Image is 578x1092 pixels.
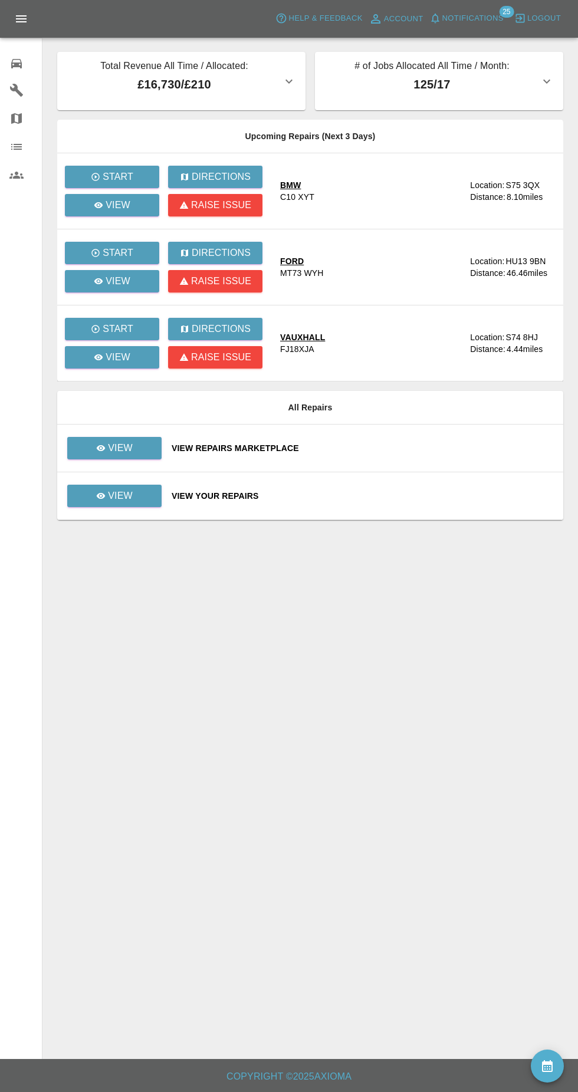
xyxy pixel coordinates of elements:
[65,270,159,292] a: View
[108,489,133,503] p: View
[168,318,262,340] button: Directions
[470,179,504,191] div: Location:
[168,346,262,369] button: Raise issue
[507,343,554,355] div: 4.44 miles
[57,52,306,110] button: Total Revenue All Time / Allocated:£16,730/£210
[280,191,314,203] div: C10 XYT
[67,491,162,500] a: View
[9,1068,569,1085] h6: Copyright © 2025 Axioma
[67,485,162,507] a: View
[65,242,159,264] button: Start
[507,267,554,279] div: 46.46 miles
[67,437,162,459] a: View
[168,270,262,292] button: Raise issue
[470,331,554,355] a: Location:S74 8HJDistance:4.44miles
[315,52,563,110] button: # of Jobs Allocated All Time / Month:125/17
[505,179,540,191] div: S75 3QX
[324,75,540,93] p: 125 / 17
[168,194,262,216] button: Raise issue
[527,12,561,25] span: Logout
[65,318,159,340] button: Start
[288,12,362,25] span: Help & Feedback
[280,179,314,191] div: BMW
[280,267,324,279] div: MT73 WYH
[499,6,514,18] span: 25
[191,350,251,364] p: Raise issue
[470,255,554,279] a: Location:HU13 9BNDistance:46.46miles
[470,255,504,267] div: Location:
[531,1050,564,1083] button: availability
[106,350,130,364] p: View
[65,166,159,188] button: Start
[470,191,505,203] div: Distance:
[168,242,262,264] button: Directions
[192,322,251,336] p: Directions
[366,9,426,28] a: Account
[192,170,251,184] p: Directions
[65,346,159,369] a: View
[168,166,262,188] button: Directions
[191,198,251,212] p: Raise issue
[505,331,538,343] div: S74 8HJ
[106,274,130,288] p: View
[191,274,251,288] p: Raise issue
[67,443,162,452] a: View
[65,194,159,216] a: View
[470,267,505,279] div: Distance:
[103,170,133,184] p: Start
[67,75,282,93] p: £16,730 / £210
[67,59,282,75] p: Total Revenue All Time / Allocated:
[172,442,554,454] a: View Repairs Marketplace
[57,120,563,153] th: Upcoming Repairs (Next 3 Days)
[324,59,540,75] p: # of Jobs Allocated All Time / Month:
[272,9,365,28] button: Help & Feedback
[280,331,325,343] div: VAUXHALL
[192,246,251,260] p: Directions
[103,322,133,336] p: Start
[280,331,461,355] a: VAUXHALLFJ18XJA
[442,12,504,25] span: Notifications
[280,255,461,279] a: FORDMT73 WYH
[103,246,133,260] p: Start
[7,5,35,33] button: Open drawer
[470,331,504,343] div: Location:
[470,343,505,355] div: Distance:
[106,198,130,212] p: View
[384,12,423,26] span: Account
[57,391,563,425] th: All Repairs
[280,343,314,355] div: FJ18XJA
[280,179,461,203] a: BMWC10 XYT
[507,191,554,203] div: 8.10 miles
[426,9,507,28] button: Notifications
[172,490,554,502] a: View Your Repairs
[108,441,133,455] p: View
[470,179,554,203] a: Location:S75 3QXDistance:8.10miles
[280,255,324,267] div: FORD
[505,255,546,267] div: HU13 9BN
[511,9,564,28] button: Logout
